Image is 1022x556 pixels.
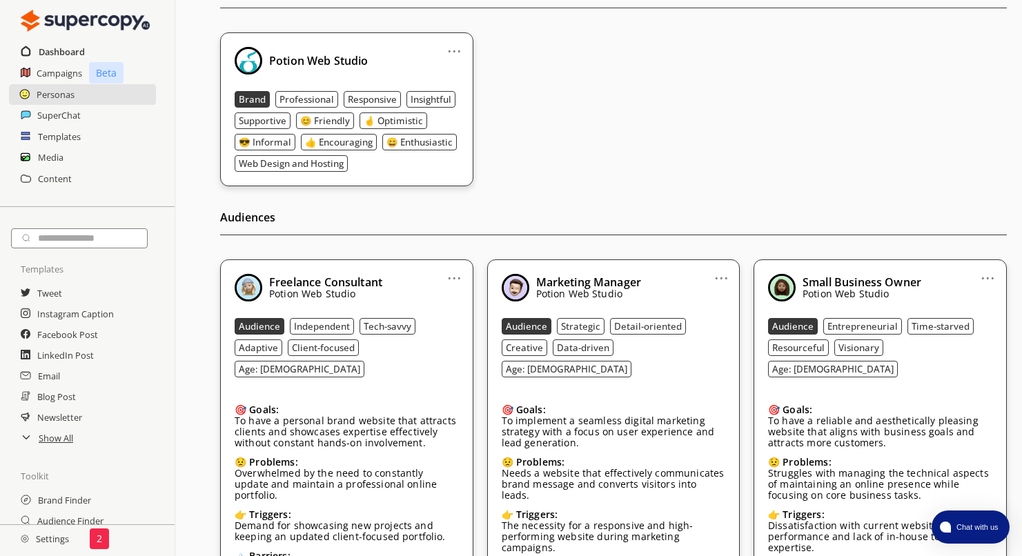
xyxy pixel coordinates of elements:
[803,288,921,299] p: Potion Web Studio
[502,339,547,356] button: Creative
[838,341,879,354] b: Visionary
[502,415,726,448] p: To implement a seamless digital marketing strategy with a focus on user experience and lead gener...
[536,275,642,290] b: Marketing Manager
[37,283,62,304] a: Tweet
[235,404,459,415] div: 🎯
[932,510,1010,544] button: atlas-launcher
[360,112,427,129] button: 🤞 Optimistic
[783,508,824,521] b: Triggers:
[768,274,796,301] img: Close
[296,112,354,129] button: 😊 Friendly
[506,320,547,332] b: Audience
[39,428,73,448] a: Show All
[239,136,291,148] b: 😎 Informal
[502,509,726,520] div: 👉
[38,490,91,510] a: Brand Finder
[502,457,726,468] div: 😟
[768,468,992,501] p: Struggles with managing the technical aspects of maintaining an online presence while focusing on...
[516,508,558,521] b: Triggers:
[506,363,627,375] b: Age: [DEMOGRAPHIC_DATA]
[279,93,334,106] b: Professional
[557,318,605,335] button: Strategic
[502,520,726,553] p: The necessity for a responsive and high-performing website during marketing campaigns.
[536,288,642,299] p: Potion Web Studio
[305,136,373,148] b: 👍 Encouraging
[37,345,94,366] a: LinkedIn Post
[235,415,459,448] p: To have a personal brand website that attracts clients and showcases expertise effectively withou...
[38,147,63,168] a: Media
[37,386,76,407] a: Blog Post
[239,157,344,170] b: Web Design and Hosting
[300,115,350,127] b: 😊 Friendly
[561,320,600,332] b: Strategic
[610,318,686,335] button: Detail-oriented
[37,324,98,345] a: Facebook Post
[37,304,114,324] a: Instagram Caption
[768,457,992,468] div: 😟
[269,275,382,290] b: Freelance Consultant
[235,318,284,335] button: Audience
[249,455,297,468] b: Problems:
[235,361,364,377] button: Age: [DEMOGRAPHIC_DATA]
[382,134,457,150] button: 😄 Enthusiastic
[516,403,546,416] b: Goals:
[411,93,451,106] b: Insightful
[37,84,75,105] a: Personas
[89,62,124,83] p: Beta
[506,341,543,354] b: Creative
[912,320,970,332] b: Time-starved
[249,403,279,416] b: Goals:
[38,168,72,189] a: Content
[772,320,814,332] b: Audience
[502,468,726,501] p: Needs a website that effectively communicates brand message and converts visitors into leads.
[827,320,898,332] b: Entrepreneurial
[834,339,883,356] button: Visionary
[294,320,350,332] b: Independent
[38,366,60,386] h2: Email
[235,339,282,356] button: Adaptive
[97,533,102,544] p: 2
[502,274,529,301] img: Close
[235,91,270,108] button: Brand
[364,320,411,332] b: Tech-savvy
[783,455,831,468] b: Problems:
[447,267,462,278] a: ...
[406,91,455,108] button: Insightful
[772,341,825,354] b: Resourceful
[275,91,338,108] button: Professional
[37,407,82,428] a: Newsletter
[823,318,902,335] button: Entrepreneurial
[290,318,354,335] button: Independent
[768,339,829,356] button: Resourceful
[614,320,682,332] b: Detail-oriented
[447,40,462,51] a: ...
[235,134,295,150] button: 😎 Informal
[292,341,355,354] b: Client-focused
[37,63,82,83] h2: Campaigns
[364,115,423,127] b: 🤞 Optimistic
[344,91,401,108] button: Responsive
[38,126,81,147] a: Templates
[235,274,262,301] img: Close
[239,115,286,127] b: Supportive
[768,404,992,415] div: 🎯
[772,363,894,375] b: Age: [DEMOGRAPHIC_DATA]
[235,47,262,75] img: Close
[235,155,348,172] button: Web Design and Hosting
[783,403,812,416] b: Goals:
[301,134,377,150] button: 👍 Encouraging
[269,53,368,68] b: Potion Web Studio
[235,457,459,468] div: 😟
[37,105,81,126] a: SuperChat
[21,535,29,543] img: Close
[235,509,459,520] div: 👉
[981,267,995,278] a: ...
[348,93,397,106] b: Responsive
